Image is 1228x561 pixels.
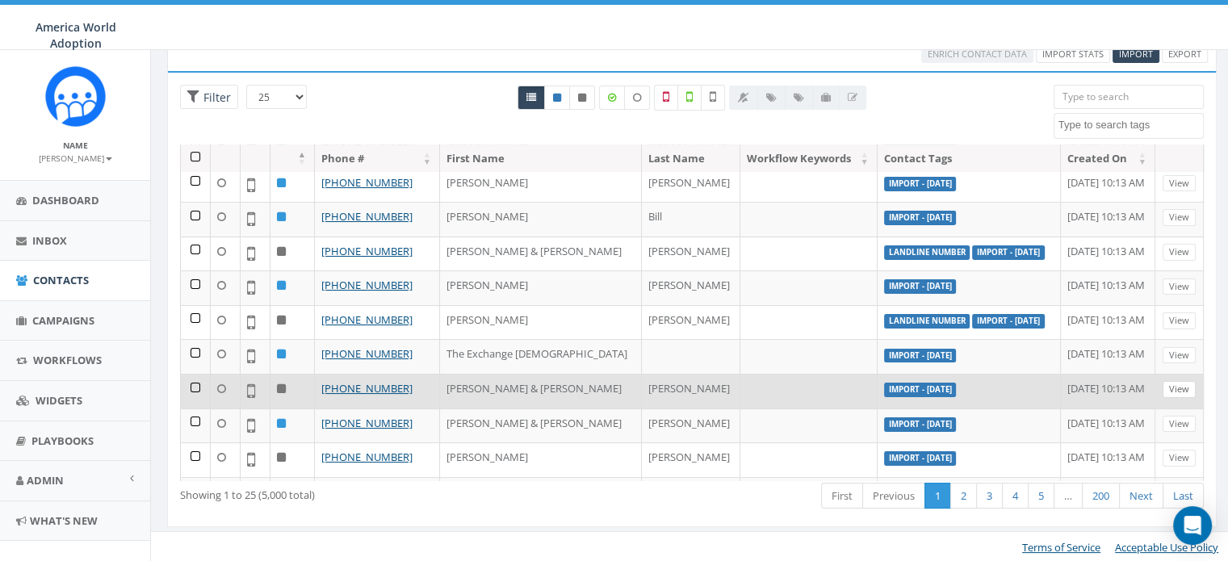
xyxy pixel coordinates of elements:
span: Campaigns [32,313,94,328]
a: View [1163,312,1196,329]
td: Bill [642,202,740,237]
span: Filter [199,90,231,105]
td: [PERSON_NAME] [642,442,740,477]
label: Import - [DATE] [884,211,957,225]
td: [PERSON_NAME] [642,270,740,305]
td: [PERSON_NAME] & [PERSON_NAME] [440,408,642,443]
textarea: Search [1058,118,1203,132]
a: Terms of Service [1022,540,1100,555]
td: [DATE] 10:13 AM [1061,305,1155,340]
div: Showing 1 to 25 (5,000 total) [180,481,593,503]
td: [PERSON_NAME] & [PERSON_NAME] [440,374,642,408]
label: Import - [DATE] [884,349,957,363]
label: landline number [884,245,970,260]
td: [PERSON_NAME] [642,305,740,340]
th: Created On: activate to sort column ascending [1061,144,1155,173]
label: Validated [677,85,702,111]
a: 200 [1082,483,1120,509]
a: Opted Out [569,86,595,110]
a: Acceptable Use Policy [1115,540,1218,555]
a: [PHONE_NUMBER] [321,244,413,258]
a: 4 [1002,483,1029,509]
i: This phone number is subscribed and will receive texts. [553,93,561,103]
span: Workflows [33,353,102,367]
span: Dashboard [32,193,99,207]
i: This phone number is unsubscribed and has opted-out of all texts. [578,93,586,103]
a: Export [1162,46,1208,63]
label: Import - [DATE] [884,383,957,397]
th: Phone #: activate to sort column ascending [315,144,440,173]
label: Import - [DATE] [884,417,957,432]
a: All contacts [518,86,545,110]
td: [DATE] 10:13 AM [1061,270,1155,305]
span: America World Adoption [36,19,116,51]
a: Previous [862,483,925,509]
a: View [1163,416,1196,433]
a: 5 [1028,483,1054,509]
span: Contacts [33,273,89,287]
a: [PERSON_NAME] [39,150,112,165]
td: [PERSON_NAME] [440,270,642,305]
a: [PHONE_NUMBER] [321,278,413,292]
td: [DATE] 10:13 AM [1061,339,1155,374]
span: CSV files only [1119,48,1153,60]
a: [PHONE_NUMBER] [321,209,413,224]
a: View [1163,278,1196,295]
img: Rally_Corp_Icon.png [45,66,106,127]
td: [PERSON_NAME] [642,237,740,271]
label: Data Enriched [599,86,625,110]
a: View [1163,175,1196,192]
a: [PHONE_NUMBER] [321,450,413,464]
td: [PERSON_NAME] [440,168,642,203]
label: Import - [DATE] [972,245,1045,260]
a: View [1163,381,1196,398]
td: [PERSON_NAME] & [PERSON_NAME] [440,477,642,512]
label: landline number [884,314,970,329]
td: [DATE] 10:13 AM [1061,374,1155,408]
td: [PERSON_NAME] [440,305,642,340]
label: Not Validated [701,85,725,111]
span: Playbooks [31,433,94,448]
td: [PERSON_NAME] [642,477,740,512]
a: Import Stats [1036,46,1110,63]
a: Next [1119,483,1163,509]
td: [PERSON_NAME] [642,168,740,203]
td: [DATE] 10:13 AM [1061,442,1155,477]
label: Data not Enriched [624,86,650,110]
span: Inbox [32,233,67,248]
a: Last [1163,483,1204,509]
label: Import - [DATE] [884,177,957,191]
label: Import - [DATE] [884,279,957,294]
a: … [1054,483,1083,509]
label: Import - [DATE] [972,314,1045,329]
a: First [821,483,863,509]
a: 1 [924,483,951,509]
div: Open Intercom Messenger [1173,506,1212,545]
td: [PERSON_NAME] [642,408,740,443]
span: What's New [30,513,98,528]
td: [PERSON_NAME] & [PERSON_NAME] [440,237,642,271]
a: View [1163,209,1196,226]
a: View [1163,450,1196,467]
label: Not a Mobile [654,85,678,111]
a: [PHONE_NUMBER] [321,175,413,190]
td: [PERSON_NAME] [440,202,642,237]
th: First Name [440,144,642,173]
a: 2 [950,483,977,509]
label: Import - [DATE] [884,451,957,466]
small: [PERSON_NAME] [39,153,112,164]
td: [DATE] 10:13 AM [1061,202,1155,237]
td: [PERSON_NAME] [440,442,642,477]
td: The Exchange [DEMOGRAPHIC_DATA] [440,339,642,374]
a: 3 [976,483,1003,509]
td: [DATE] 10:13 AM [1061,237,1155,271]
td: [DATE] 10:13 AM [1061,477,1155,512]
a: [PHONE_NUMBER] [321,346,413,361]
td: [PERSON_NAME] [642,374,740,408]
th: Workflow Keywords: activate to sort column ascending [740,144,878,173]
a: View [1163,244,1196,261]
th: Contact Tags [878,144,1061,173]
a: View [1163,347,1196,364]
a: Active [544,86,570,110]
td: [DATE] 10:13 AM [1061,168,1155,203]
